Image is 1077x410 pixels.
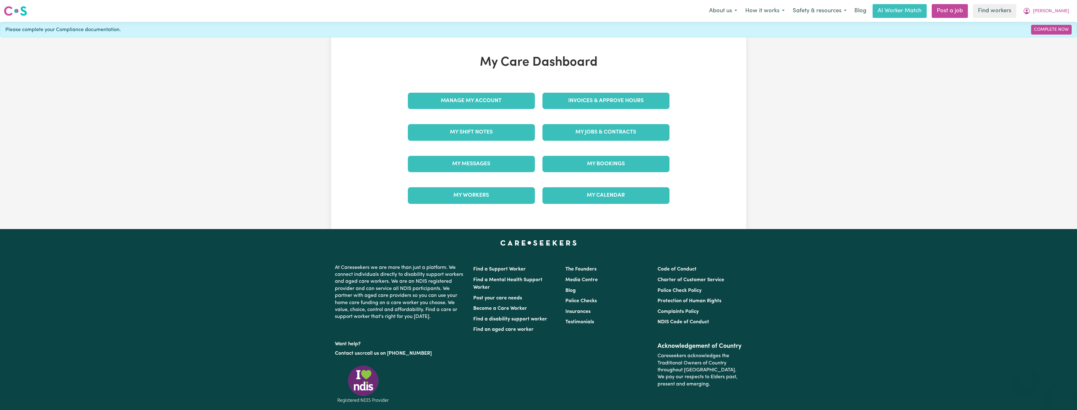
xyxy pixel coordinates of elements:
a: My Workers [408,187,535,204]
h1: My Care Dashboard [404,55,673,70]
a: Careseekers home page [500,240,577,245]
a: Post your care needs [473,296,522,301]
a: My Calendar [542,187,669,204]
a: My Bookings [542,156,669,172]
button: About us [705,4,741,18]
img: Registered NDIS provider [335,364,391,404]
button: Safety & resources [789,4,851,18]
span: Please complete your Compliance documentation. [5,26,121,34]
a: Blog [851,4,870,18]
p: At Careseekers we are more than just a platform. We connect individuals directly to disability su... [335,262,466,323]
h2: Acknowledgement of Country [658,342,742,350]
a: Media Centre [565,277,598,282]
a: Police Check Policy [658,288,702,293]
p: or [335,347,466,359]
a: Invoices & Approve Hours [542,93,669,109]
a: My Messages [408,156,535,172]
iframe: Button to launch messaging window [1052,385,1072,405]
a: call us on [PHONE_NUMBER] [364,351,432,356]
button: My Account [1019,4,1073,18]
a: NDIS Code of Conduct [658,320,709,325]
a: Find a disability support worker [473,317,547,322]
a: Contact us [335,351,360,356]
a: The Founders [565,267,597,272]
p: Want help? [335,338,466,347]
a: Manage My Account [408,93,535,109]
a: Police Checks [565,298,597,303]
a: Find a Mental Health Support Worker [473,277,542,290]
a: Careseekers logo [4,4,27,18]
a: Complaints Policy [658,309,699,314]
a: Insurances [565,309,591,314]
a: Find workers [973,4,1016,18]
p: Careseekers acknowledges the Traditional Owners of Country throughout [GEOGRAPHIC_DATA]. We pay o... [658,350,742,390]
a: Find an aged care worker [473,327,534,332]
a: Find a Support Worker [473,267,526,272]
a: Blog [565,288,576,293]
a: Code of Conduct [658,267,697,272]
img: Careseekers logo [4,5,27,17]
button: How it works [741,4,789,18]
a: AI Worker Match [873,4,927,18]
a: Charter of Customer Service [658,277,724,282]
span: [PERSON_NAME] [1033,8,1069,15]
iframe: Close message [1019,370,1032,382]
a: Post a job [932,4,968,18]
a: Complete Now [1031,25,1072,35]
a: My Jobs & Contracts [542,124,669,140]
a: Protection of Human Rights [658,298,721,303]
a: Become a Care Worker [473,306,527,311]
a: My Shift Notes [408,124,535,140]
a: Testimonials [565,320,594,325]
